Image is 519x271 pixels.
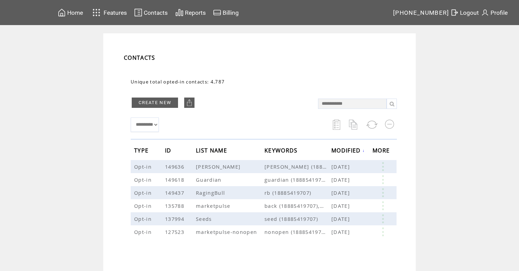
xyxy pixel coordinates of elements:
[196,176,223,183] span: Guardian
[175,8,184,17] img: chart.svg
[331,145,363,158] span: MODIFIED
[185,9,206,16] span: Reports
[491,9,508,16] span: Profile
[134,189,153,196] span: Opt-in
[165,145,173,158] span: ID
[91,7,103,18] img: features.svg
[134,202,153,209] span: Opt-in
[134,215,153,222] span: Opt-in
[196,228,259,235] span: marketpulse-nonopen
[264,202,331,209] span: back (18885419707),now (18885419707),ok (18885419707),pulse (18885419707),pulse (40691),reply (18...
[131,79,225,85] span: Unique total opted-in contacts: 4,787
[331,163,352,170] span: [DATE]
[213,8,221,17] img: creidtcard.svg
[393,9,449,16] span: [PHONE_NUMBER]
[67,9,83,16] span: Home
[331,189,352,196] span: [DATE]
[134,148,150,152] a: TYPE
[165,202,186,209] span: 135788
[58,8,66,17] img: home.svg
[134,163,153,170] span: Opt-in
[196,148,229,152] a: LIST NAME
[331,202,352,209] span: [DATE]
[264,145,299,158] span: KEYWORDS
[480,7,509,18] a: Profile
[134,8,142,17] img: contacts.svg
[165,176,186,183] span: 149618
[165,148,173,152] a: ID
[212,7,240,18] a: Billing
[144,9,168,16] span: Contacts
[264,163,331,170] span: meza (18885419707)
[196,189,227,196] span: RagingBull
[165,228,186,235] span: 127523
[174,7,207,18] a: Reports
[264,148,299,152] a: KEYWORDS
[134,228,153,235] span: Opt-in
[223,9,239,16] span: Billing
[133,7,169,18] a: Contacts
[90,6,128,19] a: Features
[57,7,84,18] a: Home
[134,145,150,158] span: TYPE
[196,145,229,158] span: LIST NAME
[460,9,479,16] span: Logout
[264,189,331,196] span: rb (18885419707)
[196,163,242,170] span: [PERSON_NAME]
[481,8,489,17] img: profile.svg
[165,189,186,196] span: 149437
[186,99,193,106] img: upload.png
[331,148,365,153] a: MODIFIED↓
[196,215,214,222] span: Seeds
[134,176,153,183] span: Opt-in
[450,8,459,17] img: exit.svg
[264,215,331,222] span: seed (18885419707)
[449,7,480,18] a: Logout
[264,176,331,183] span: guardian (18885419707)
[132,98,178,108] a: CREATE NEW
[124,54,155,61] span: CONTACTS
[331,176,352,183] span: [DATE]
[331,215,352,222] span: [DATE]
[331,228,352,235] span: [DATE]
[264,228,331,235] span: nonopen (18885419707)
[104,9,127,16] span: Features
[196,202,232,209] span: marketpulse
[373,145,391,158] span: MORE
[165,163,186,170] span: 149636
[165,215,186,222] span: 137994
